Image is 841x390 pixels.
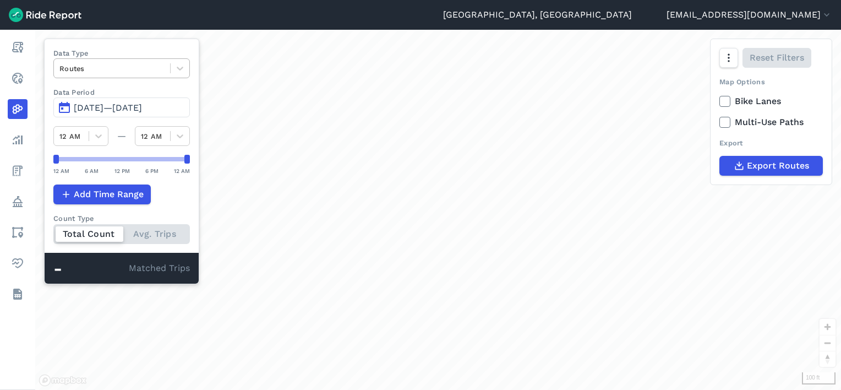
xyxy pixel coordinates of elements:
div: Map Options [719,77,823,87]
div: 12 AM [53,166,69,176]
label: Multi-Use Paths [719,116,823,129]
button: [DATE]—[DATE] [53,97,190,117]
a: Datasets [8,284,28,304]
div: Export [719,138,823,148]
span: Add Time Range [74,188,144,201]
span: [DATE]—[DATE] [74,102,142,113]
button: [EMAIL_ADDRESS][DOMAIN_NAME] [667,8,832,21]
a: [GEOGRAPHIC_DATA], [GEOGRAPHIC_DATA] [443,8,632,21]
div: — [108,129,135,143]
div: Matched Trips [45,253,199,284]
a: Fees [8,161,28,181]
div: 6 PM [145,166,159,176]
a: Analyze [8,130,28,150]
img: Ride Report [9,8,81,22]
div: - [53,262,129,276]
div: 12 PM [114,166,130,176]
a: Policy [8,192,28,212]
div: Count Type [53,213,190,224]
div: loading [35,30,841,390]
a: Heatmaps [8,99,28,119]
button: Add Time Range [53,185,151,204]
label: Data Type [53,48,190,58]
a: Health [8,253,28,273]
button: Export Routes [719,156,823,176]
label: Bike Lanes [719,95,823,108]
div: 6 AM [85,166,99,176]
a: Areas [8,223,28,242]
button: Reset Filters [742,48,811,68]
span: Reset Filters [750,51,804,64]
a: Report [8,37,28,57]
div: 12 AM [174,166,190,176]
label: Data Period [53,87,190,97]
span: Export Routes [747,159,809,172]
a: Realtime [8,68,28,88]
